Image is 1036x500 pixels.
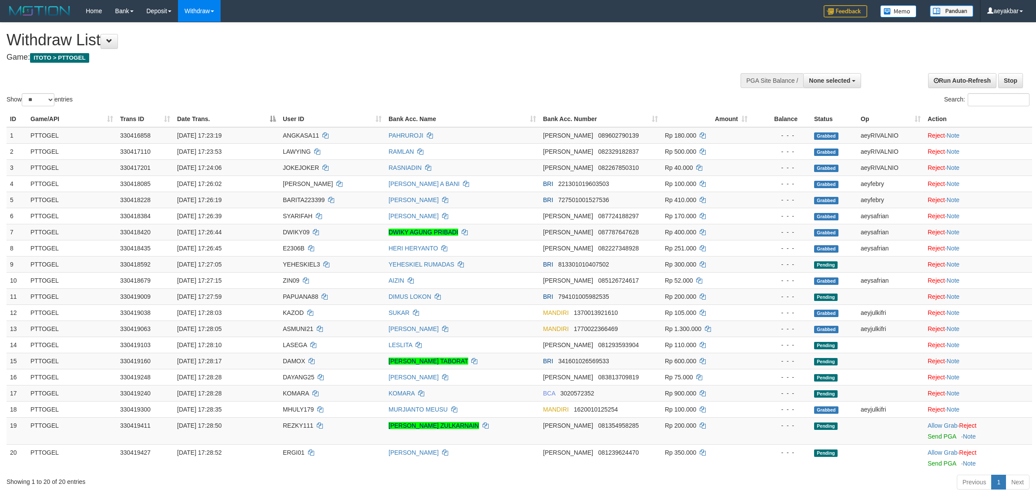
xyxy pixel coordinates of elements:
a: Reject [928,341,945,348]
span: Copy 083813709819 to clipboard [598,374,639,381]
a: Note [947,148,960,155]
div: - - - [754,405,807,414]
th: Bank Acc. Name: activate to sort column ascending [385,111,540,127]
td: PTTOGEL [27,224,117,240]
a: Next [1006,475,1029,490]
span: BCA [543,390,555,397]
span: BRI [543,293,553,300]
a: Note [947,261,960,268]
span: Grabbed [814,277,838,285]
div: - - - [754,131,807,140]
span: 330417110 [120,148,151,155]
td: · [924,288,1032,304]
span: Copy 089602790139 to clipboard [598,132,639,139]
a: Reject [928,358,945,365]
span: Copy 082227348928 to clipboard [598,245,639,252]
td: aeysafrian [857,224,924,240]
span: Grabbed [814,165,838,172]
td: PTTOGEL [27,176,117,192]
a: Send PGA [928,433,956,440]
td: · [924,127,1032,144]
span: Rp 1.300.000 [665,325,701,332]
div: - - - [754,292,807,301]
a: [PERSON_NAME] ZULKARNAIN [389,422,479,429]
span: ITOTO > PTTOGEL [30,53,89,63]
a: Reject [928,293,945,300]
span: Copy 341601026569533 to clipboard [558,358,609,365]
td: aeyRIVALNIO [857,143,924,159]
span: Rp 52.000 [665,277,693,284]
td: aeyRIVALNIO [857,159,924,176]
span: Grabbed [814,132,838,140]
a: AIZIN [389,277,404,284]
div: - - - [754,212,807,220]
a: Note [947,164,960,171]
a: Reject [928,180,945,187]
a: HERI HERYANTO [389,245,438,252]
span: Rp 300.000 [665,261,696,268]
a: Reject [928,229,945,236]
a: YEHESKIEL RUMADAS [389,261,454,268]
a: RASNIADIN [389,164,422,171]
span: Grabbed [814,213,838,220]
span: E2306B [283,245,305,252]
div: - - - [754,244,807,253]
a: Reject [928,261,945,268]
div: - - - [754,341,807,349]
span: [DATE] 17:28:17 [177,358,221,365]
span: Rp 105.000 [665,309,696,316]
span: Rp 40.000 [665,164,693,171]
td: aeyRIVALNIO [857,127,924,144]
span: Pending [814,358,838,365]
td: 17 [7,385,27,401]
td: PTTOGEL [27,143,117,159]
span: KAZOD [283,309,304,316]
span: DWIKY09 [283,229,309,236]
td: aeyfebry [857,192,924,208]
td: aeyjulkifri [857,321,924,337]
input: Search: [968,93,1029,106]
a: Note [947,132,960,139]
td: PTTOGEL [27,337,117,353]
span: Copy 085126724617 to clipboard [598,277,639,284]
td: PTTOGEL [27,159,117,176]
span: BARITA223399 [283,196,325,203]
a: [PERSON_NAME] A BANI [389,180,459,187]
td: aeyjulkifri [857,401,924,417]
span: MANDIRI [543,325,569,332]
span: 330416858 [120,132,151,139]
span: [PERSON_NAME] [543,277,593,284]
th: Balance [751,111,811,127]
a: Note [947,341,960,348]
span: [DATE] 17:28:05 [177,325,221,332]
th: Action [924,111,1032,127]
span: Grabbed [814,149,838,156]
td: · [924,401,1032,417]
td: 4 [7,176,27,192]
a: [PERSON_NAME] [389,374,439,381]
a: [PERSON_NAME] TABORAT [389,358,468,365]
td: PTTOGEL [27,369,117,385]
div: - - - [754,389,807,398]
span: Copy 082267850310 to clipboard [598,164,639,171]
span: 330418592 [120,261,151,268]
a: DIMUS LOKON [389,293,431,300]
a: Reject [928,374,945,381]
span: [DATE] 17:23:53 [177,148,221,155]
td: 10 [7,272,27,288]
a: KOMARA [389,390,415,397]
a: LESLITA [389,341,412,348]
span: Copy 082329182837 to clipboard [598,148,639,155]
a: Note [947,229,960,236]
td: PTTOGEL [27,304,117,321]
a: Previous [957,475,992,490]
td: 3 [7,159,27,176]
span: Copy 727501001527536 to clipboard [558,196,609,203]
td: 15 [7,353,27,369]
td: aeyjulkifri [857,304,924,321]
span: Copy 813301010407502 to clipboard [558,261,609,268]
label: Show entries [7,93,73,106]
span: Grabbed [814,197,838,204]
span: Pending [814,261,838,269]
span: Grabbed [814,181,838,188]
